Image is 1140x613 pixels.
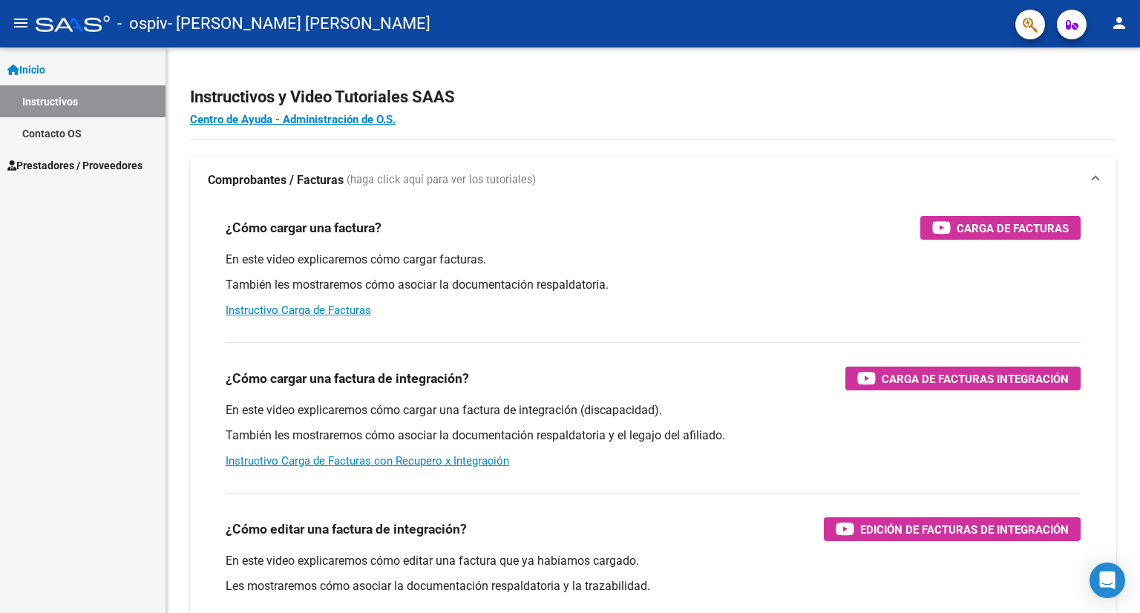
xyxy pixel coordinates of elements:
[7,62,45,78] span: Inicio
[920,216,1081,240] button: Carga de Facturas
[347,172,536,189] span: (haga click aquí para ver los tutoriales)
[226,217,381,238] h3: ¿Cómo cargar una factura?
[226,304,371,317] a: Instructivo Carga de Facturas
[824,517,1081,541] button: Edición de Facturas de integración
[168,7,430,40] span: - [PERSON_NAME] [PERSON_NAME]
[226,519,467,540] h3: ¿Cómo editar una factura de integración?
[226,252,1081,268] p: En este video explicaremos cómo cargar facturas.
[226,277,1081,293] p: También les mostraremos cómo asociar la documentación respaldatoria.
[12,14,30,32] mat-icon: menu
[190,113,396,126] a: Centro de Ayuda - Administración de O.S.
[226,553,1081,569] p: En este video explicaremos cómo editar una factura que ya habíamos cargado.
[226,402,1081,419] p: En este video explicaremos cómo cargar una factura de integración (discapacidad).
[1090,563,1125,598] div: Open Intercom Messenger
[190,83,1116,111] h2: Instructivos y Video Tutoriales SAAS
[226,454,509,468] a: Instructivo Carga de Facturas con Recupero x Integración
[226,427,1081,444] p: También les mostraremos cómo asociar la documentación respaldatoria y el legajo del afiliado.
[1110,14,1128,32] mat-icon: person
[190,157,1116,204] mat-expansion-panel-header: Comprobantes / Facturas (haga click aquí para ver los tutoriales)
[117,7,168,40] span: - ospiv
[7,157,142,174] span: Prestadores / Proveedores
[957,219,1069,237] span: Carga de Facturas
[226,578,1081,594] p: Les mostraremos cómo asociar la documentación respaldatoria y la trazabilidad.
[882,370,1069,388] span: Carga de Facturas Integración
[208,172,344,189] strong: Comprobantes / Facturas
[860,520,1069,539] span: Edición de Facturas de integración
[226,368,469,389] h3: ¿Cómo cargar una factura de integración?
[845,367,1081,390] button: Carga de Facturas Integración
